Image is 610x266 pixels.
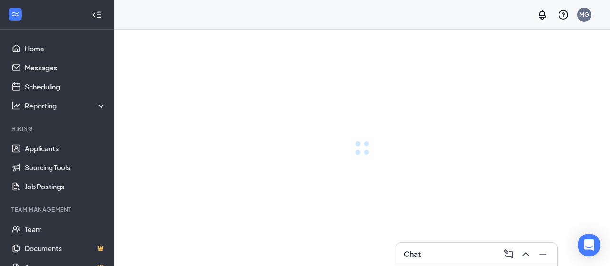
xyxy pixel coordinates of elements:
[11,125,104,133] div: Hiring
[25,101,107,110] div: Reporting
[558,9,569,20] svg: QuestionInfo
[579,10,589,19] div: MG
[92,10,102,20] svg: Collapse
[25,177,106,196] a: Job Postings
[11,101,21,110] svg: Analysis
[537,248,549,260] svg: Minimize
[500,246,515,262] button: ComposeMessage
[11,206,104,214] div: Team Management
[534,246,549,262] button: Minimize
[10,10,20,19] svg: WorkstreamLogo
[25,39,106,58] a: Home
[537,9,548,20] svg: Notifications
[503,248,514,260] svg: ComposeMessage
[25,220,106,239] a: Team
[25,239,106,258] a: DocumentsCrown
[25,58,106,77] a: Messages
[578,234,600,256] div: Open Intercom Messenger
[404,249,421,259] h3: Chat
[25,139,106,158] a: Applicants
[25,158,106,177] a: Sourcing Tools
[517,246,532,262] button: ChevronUp
[25,77,106,96] a: Scheduling
[520,248,531,260] svg: ChevronUp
